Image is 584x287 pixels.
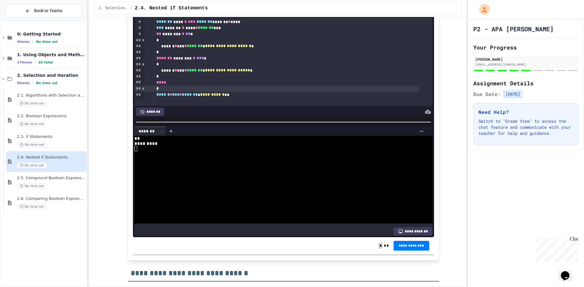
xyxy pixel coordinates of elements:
[5,4,82,17] button: Back to Teams
[35,60,36,65] span: •
[17,162,47,168] span: No time set
[475,56,577,62] div: [PERSON_NAME]
[99,6,128,11] span: 2. Selection and Iteration
[32,80,33,85] span: •
[17,40,30,44] span: 4 items
[17,31,85,37] span: 0: Getting Started
[17,101,47,106] span: No time set
[32,39,33,44] span: •
[38,60,53,64] span: 2h total
[478,108,573,116] h3: Need Help?
[475,62,577,67] div: [EMAIL_ADDRESS][DOMAIN_NAME]
[17,155,85,160] span: 2.4. Nested if Statements
[473,2,492,16] div: My Account
[2,2,42,39] div: Chat with us now!Close
[34,8,62,14] span: Back to Teams
[17,142,47,148] span: No time set
[473,25,554,33] h1: P2 - APA [PERSON_NAME]
[17,52,85,57] span: 1. Using Objects and Methods
[17,93,85,98] span: 2.1. Algorithms with Selection and Repetition
[17,73,85,78] span: 2. Selection and Iteration
[473,43,579,52] h2: Your Progress
[473,91,501,98] span: Due Date:
[36,81,58,85] span: No time set
[17,183,47,189] span: No time set
[17,204,47,210] span: No time set
[17,60,32,64] span: 27 items
[17,81,30,85] span: 6 items
[135,5,208,12] span: 2.4. Nested if Statements
[17,196,85,201] span: 2.6. Comparing Boolean Expressions ([PERSON_NAME] Laws)
[558,263,578,281] iframe: chat widget
[17,176,85,181] span: 2.5. Compound Boolean Expressions
[17,114,85,119] span: 2.2. Boolean Expressions
[503,90,523,98] span: [DATE]
[478,118,573,136] p: Switch to "Grade View" to access the chat feature and communicate with your teacher for help and ...
[36,40,58,44] span: No time set
[534,236,578,262] iframe: chat widget
[17,121,47,127] span: No time set
[473,79,579,87] h2: Assignment Details
[17,134,85,139] span: 2.3. if Statements
[130,6,132,11] span: /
